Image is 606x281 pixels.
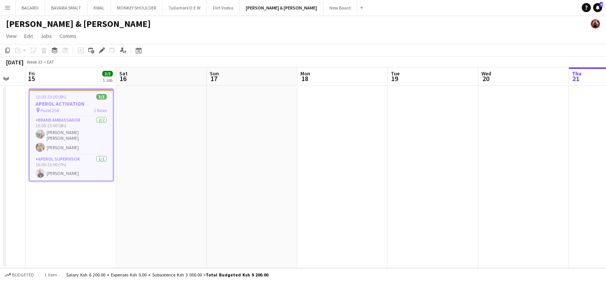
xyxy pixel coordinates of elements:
[24,33,33,39] span: Edit
[390,74,400,83] span: 19
[591,19,600,28] app-user-avatar: simon yonni
[56,31,80,41] a: Comms
[87,0,111,15] button: KWAL
[593,3,602,12] a: 4
[30,100,113,107] h3: APEROL ACTIVATION
[600,2,603,7] span: 4
[37,31,55,41] a: Jobs
[59,33,77,39] span: Comms
[572,70,581,77] span: Thu
[103,77,112,83] div: 1 Job
[480,74,491,83] span: 20
[206,272,268,278] span: Total Budgeted Ksh 9 200.00
[6,58,23,66] div: [DATE]
[42,272,60,278] span: 1 item
[25,59,44,65] span: Week 33
[41,108,59,113] span: Padel 254
[210,70,219,77] span: Sun
[6,33,17,39] span: View
[111,0,162,15] button: MONKEY SHOULDER
[102,71,113,76] span: 3/3
[323,0,357,15] button: New Board
[12,272,34,278] span: Budgeted
[45,0,87,15] button: BAVARIA SMALT
[30,155,113,181] app-card-role: APEROL SUPERVISOR1/116:00-23:00 (7h)[PERSON_NAME]
[29,70,35,77] span: Fri
[29,89,114,181] app-job-card: 15:00-23:00 (8h)3/3APEROL ACTIVATION Padel 2542 RolesBrand Ambassador2/215:00-23:00 (8h)[PERSON_N...
[3,31,20,41] a: View
[30,116,113,155] app-card-role: Brand Ambassador2/215:00-23:00 (8h)[PERSON_NAME] [PERSON_NAME][PERSON_NAME]
[209,74,219,83] span: 17
[118,74,128,83] span: 16
[299,74,310,83] span: 18
[391,70,400,77] span: Tue
[66,272,268,278] div: Salary Ksh 6 200.00 + Expenses Ksh 0.00 + Subsistence Ksh 3 000.00 =
[162,0,207,15] button: Tullamore D.E.W
[47,59,54,65] div: EAT
[571,74,581,83] span: 21
[6,18,151,30] h1: [PERSON_NAME] & [PERSON_NAME]
[300,70,310,77] span: Mon
[481,70,491,77] span: Wed
[36,94,66,100] span: 15:00-23:00 (8h)
[41,33,52,39] span: Jobs
[240,0,323,15] button: [PERSON_NAME] & [PERSON_NAME]
[16,0,45,15] button: BACARDI
[94,108,107,113] span: 2 Roles
[4,271,35,279] button: Budgeted
[207,0,240,15] button: Flirt Vodka
[28,74,35,83] span: 15
[96,94,107,100] span: 3/3
[21,31,36,41] a: Edit
[119,70,128,77] span: Sat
